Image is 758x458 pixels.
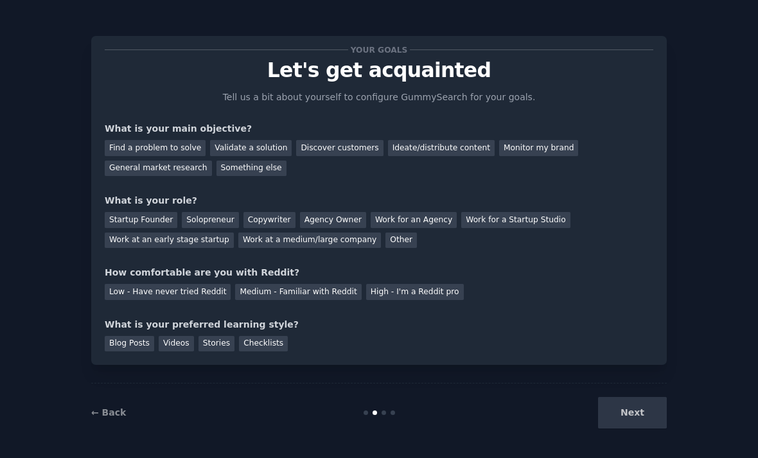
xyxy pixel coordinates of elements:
div: Other [385,233,417,249]
div: Medium - Familiar with Reddit [235,284,361,300]
div: What is your preferred learning style? [105,318,653,331]
span: Your goals [348,43,410,57]
div: Work for an Agency [371,212,457,228]
div: General market research [105,161,212,177]
div: Something else [216,161,286,177]
div: What is your main objective? [105,122,653,136]
p: Let's get acquainted [105,59,653,82]
div: Work for a Startup Studio [461,212,570,228]
div: Validate a solution [210,140,292,156]
div: Work at an early stage startup [105,233,234,249]
div: Agency Owner [300,212,366,228]
div: Blog Posts [105,336,154,352]
div: Copywriter [243,212,295,228]
div: Find a problem to solve [105,140,206,156]
div: What is your role? [105,194,653,207]
div: Work at a medium/large company [238,233,381,249]
div: Monitor my brand [499,140,578,156]
div: Discover customers [296,140,383,156]
div: How comfortable are you with Reddit? [105,266,653,279]
div: Stories [198,336,234,352]
div: Ideate/distribute content [388,140,495,156]
div: Low - Have never tried Reddit [105,284,231,300]
div: Startup Founder [105,212,177,228]
div: Checklists [239,336,288,352]
div: Videos [159,336,194,352]
p: Tell us a bit about yourself to configure GummySearch for your goals. [217,91,541,104]
div: High - I'm a Reddit pro [366,284,464,300]
a: ← Back [91,407,126,418]
div: Solopreneur [182,212,238,228]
